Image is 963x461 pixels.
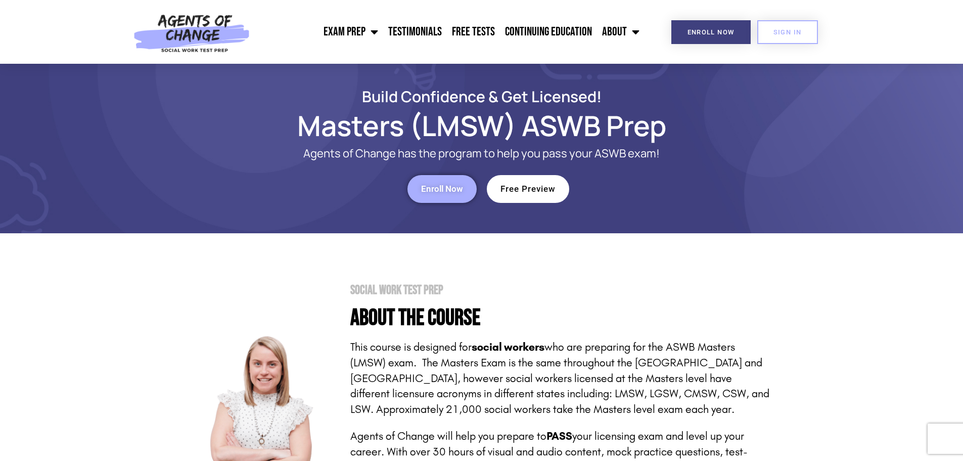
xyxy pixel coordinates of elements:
a: About [597,19,645,45]
a: Free Tests [447,19,500,45]
h4: About the Course [350,307,770,329]
p: Agents of Change has the program to help you pass your ASWB exam! [234,147,729,160]
h2: Social Work Test Prep [350,284,770,297]
strong: PASS [546,430,572,443]
a: SIGN IN [757,20,818,44]
a: Enroll Now [671,20,751,44]
a: Free Preview [487,175,569,203]
a: Enroll Now [407,175,477,203]
span: Enroll Now [421,185,463,193]
h2: Build Confidence & Get Licensed! [194,89,770,104]
a: Continuing Education [500,19,597,45]
h1: Masters (LMSW) ASWB Prep [194,114,770,137]
strong: social workers [472,341,544,354]
a: Exam Prep [318,19,383,45]
p: This course is designed for who are preparing for the ASWB Masters (LMSW) exam. The Masters Exam ... [350,340,770,417]
span: Enroll Now [687,29,735,35]
span: Free Preview [500,185,556,193]
a: Testimonials [383,19,447,45]
nav: Menu [255,19,645,45]
span: SIGN IN [773,29,802,35]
